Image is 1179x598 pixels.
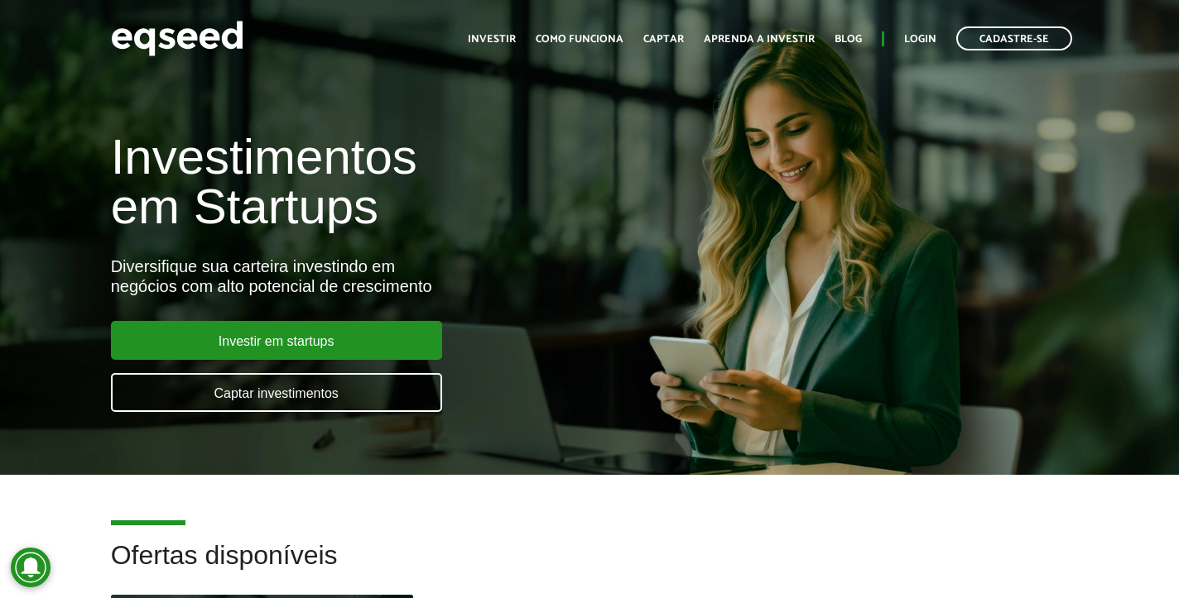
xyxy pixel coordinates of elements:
[904,34,936,45] a: Login
[468,34,516,45] a: Investir
[536,34,623,45] a: Como funciona
[704,34,815,45] a: Aprenda a investir
[835,34,862,45] a: Blog
[111,541,1069,595] h2: Ofertas disponíveis
[111,17,243,60] img: EqSeed
[111,373,442,412] a: Captar investimentos
[111,256,676,296] div: Diversifique sua carteira investindo em negócios com alto potencial de crescimento
[111,132,676,232] h1: Investimentos em Startups
[956,26,1072,50] a: Cadastre-se
[643,34,684,45] a: Captar
[111,321,442,360] a: Investir em startups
